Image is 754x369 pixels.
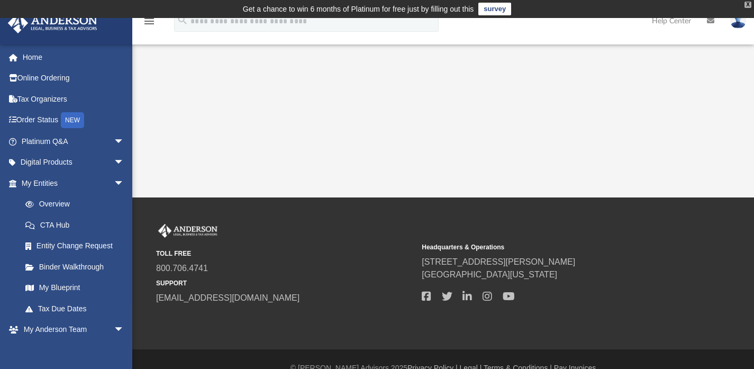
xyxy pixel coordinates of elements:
a: Digital Productsarrow_drop_down [7,152,140,173]
a: Home [7,47,140,68]
a: Overview [15,194,140,215]
span: arrow_drop_down [114,152,135,174]
a: [STREET_ADDRESS][PERSON_NAME] [422,257,575,266]
span: arrow_drop_down [114,131,135,152]
a: My Anderson Teamarrow_drop_down [7,319,135,340]
a: Binder Walkthrough [15,256,140,277]
img: Anderson Advisors Platinum Portal [5,13,101,33]
a: survey [478,3,511,15]
a: 800.706.4741 [156,264,208,273]
a: Entity Change Request [15,236,140,257]
a: [EMAIL_ADDRESS][DOMAIN_NAME] [156,293,299,302]
span: arrow_drop_down [114,319,135,341]
a: Platinum Q&Aarrow_drop_down [7,131,140,152]
i: search [177,14,188,26]
a: Tax Organizers [7,88,140,110]
img: User Pic [730,13,746,29]
a: CTA Hub [15,214,140,236]
small: TOLL FREE [156,249,414,258]
div: close [744,2,751,8]
div: Get a chance to win 6 months of Platinum for free just by filling out this [243,3,474,15]
span: arrow_drop_down [114,173,135,194]
a: [GEOGRAPHIC_DATA][US_STATE] [422,270,557,279]
a: My Blueprint [15,277,135,299]
a: menu [143,20,156,28]
small: SUPPORT [156,278,414,288]
a: Order StatusNEW [7,110,140,131]
a: My Entitiesarrow_drop_down [7,173,140,194]
div: NEW [61,112,84,128]
a: Online Ordering [7,68,140,89]
small: Headquarters & Operations [422,242,680,252]
img: Anderson Advisors Platinum Portal [156,224,220,238]
i: menu [143,15,156,28]
a: Tax Due Dates [15,298,140,319]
